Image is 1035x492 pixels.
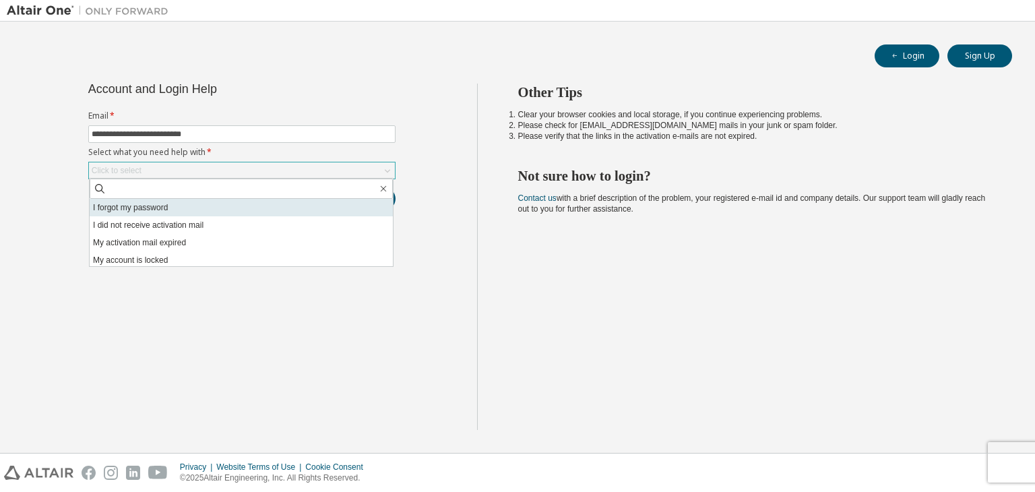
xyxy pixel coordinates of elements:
[88,147,396,158] label: Select what you need help with
[7,4,175,18] img: Altair One
[180,472,371,484] p: © 2025 Altair Engineering, Inc. All Rights Reserved.
[88,84,334,94] div: Account and Login Help
[216,462,305,472] div: Website Terms of Use
[90,199,393,216] li: I forgot my password
[518,84,989,101] h2: Other Tips
[518,193,986,214] span: with a brief description of the problem, your registered e-mail id and company details. Our suppo...
[88,111,396,121] label: Email
[82,466,96,480] img: facebook.svg
[104,466,118,480] img: instagram.svg
[518,193,557,203] a: Contact us
[148,466,168,480] img: youtube.svg
[875,44,939,67] button: Login
[126,466,140,480] img: linkedin.svg
[180,462,216,472] div: Privacy
[4,466,73,480] img: altair_logo.svg
[89,162,395,179] div: Click to select
[518,109,989,120] li: Clear your browser cookies and local storage, if you continue experiencing problems.
[518,167,989,185] h2: Not sure how to login?
[518,131,989,142] li: Please verify that the links in the activation e-mails are not expired.
[305,462,371,472] div: Cookie Consent
[92,165,142,176] div: Click to select
[518,120,989,131] li: Please check for [EMAIL_ADDRESS][DOMAIN_NAME] mails in your junk or spam folder.
[947,44,1012,67] button: Sign Up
